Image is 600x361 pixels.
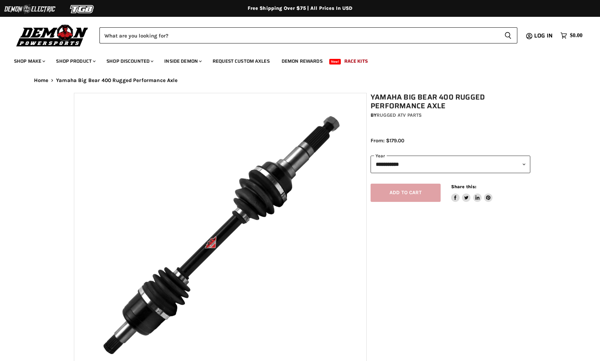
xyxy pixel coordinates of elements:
a: Shop Discounted [101,54,158,68]
a: Request Custom Axles [207,54,275,68]
span: Log in [534,31,553,40]
span: From: $179.00 [371,137,404,144]
h1: Yamaha Big Bear 400 Rugged Performance Axle [371,93,530,110]
a: Inside Demon [159,54,206,68]
a: Rugged ATV Parts [377,112,422,118]
span: New! [329,59,341,64]
span: $0.00 [570,32,582,39]
a: Home [34,77,49,83]
div: Free Shipping Over $75 | All Prices In USD [20,5,580,12]
img: TGB Logo 2 [56,2,109,16]
a: $0.00 [557,30,586,41]
a: Shop Product [51,54,100,68]
a: Log in [531,33,557,39]
button: Search [499,27,517,43]
form: Product [99,27,517,43]
a: Shop Make [9,54,49,68]
img: Demon Electric Logo 2 [4,2,56,16]
img: Demon Powersports [14,23,91,48]
nav: Breadcrumbs [20,77,580,83]
input: Search [99,27,499,43]
ul: Main menu [9,51,581,68]
span: Yamaha Big Bear 400 Rugged Performance Axle [56,77,178,83]
span: Share this: [451,184,476,189]
select: year [371,156,530,173]
div: by [371,111,530,119]
a: Demon Rewards [276,54,328,68]
a: Race Kits [339,54,373,68]
aside: Share this: [451,184,493,202]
